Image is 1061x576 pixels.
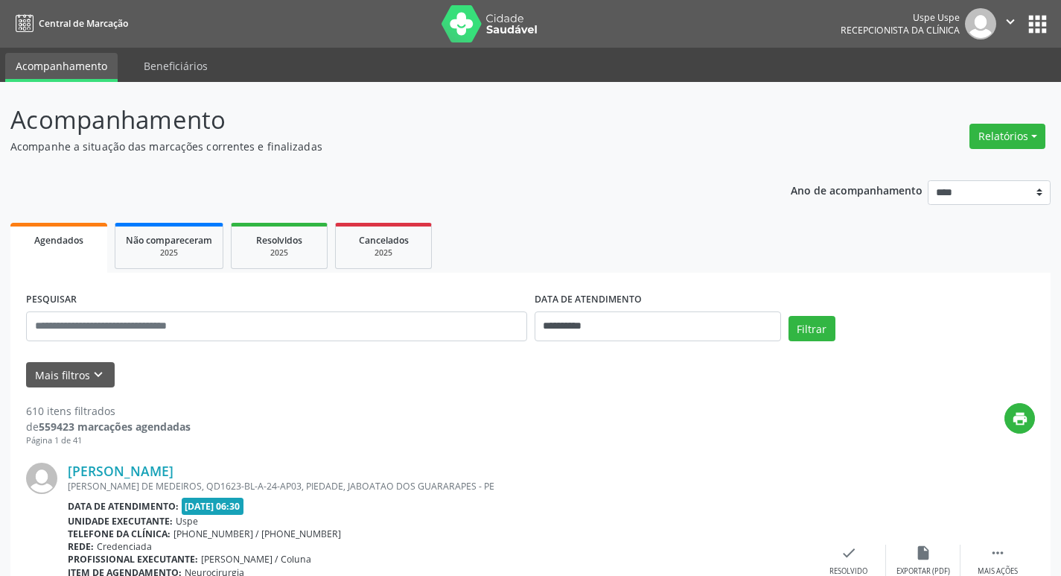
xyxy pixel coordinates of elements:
b: Data de atendimento: [68,500,179,513]
button: Filtrar [788,316,835,341]
a: Acompanhamento [5,53,118,82]
span: Resolvidos [256,234,302,247]
div: Uspe Uspe [841,11,960,24]
i: insert_drive_file [915,545,931,561]
button: Relatórios [969,124,1045,149]
p: Acompanhamento [10,101,739,139]
i: keyboard_arrow_down [90,367,106,383]
span: [DATE] 06:30 [182,498,244,515]
div: 610 itens filtrados [26,403,191,419]
div: 2025 [126,247,212,259]
span: Central de Marcação [39,17,128,30]
label: DATA DE ATENDIMENTO [535,288,642,311]
div: 2025 [242,247,316,259]
i:  [990,545,1006,561]
span: Não compareceram [126,234,212,247]
a: Central de Marcação [10,11,128,36]
b: Rede: [68,540,94,553]
span: [PHONE_NUMBER] / [PHONE_NUMBER] [173,528,341,540]
i: check [841,545,857,561]
span: [PERSON_NAME] / Coluna [201,553,311,566]
a: [PERSON_NAME] [68,463,173,479]
span: Recepcionista da clínica [841,24,960,37]
div: [PERSON_NAME] DE MEDEIROS, QD1623-BL-A-24-AP03, PIEDADE, JABOATAO DOS GUARARAPES - PE [68,480,812,493]
label: PESQUISAR [26,288,77,311]
strong: 559423 marcações agendadas [39,420,191,434]
p: Ano de acompanhamento [791,180,923,199]
b: Unidade executante: [68,515,173,528]
div: Página 1 de 41 [26,434,191,447]
b: Telefone da clínica: [68,528,171,540]
a: Beneficiários [133,53,218,79]
span: Agendados [34,234,83,247]
img: img [26,463,57,494]
button: print [1004,403,1035,434]
p: Acompanhe a situação das marcações correntes e finalizadas [10,139,739,154]
button: apps [1025,11,1051,37]
b: Profissional executante: [68,553,198,566]
i:  [1002,13,1019,30]
button:  [996,8,1025,39]
span: Credenciada [97,540,152,553]
i: print [1012,411,1028,427]
span: Uspe [176,515,198,528]
span: Cancelados [359,234,409,247]
img: img [965,8,996,39]
button: Mais filtroskeyboard_arrow_down [26,362,115,388]
div: 2025 [346,247,421,259]
div: de [26,419,191,434]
